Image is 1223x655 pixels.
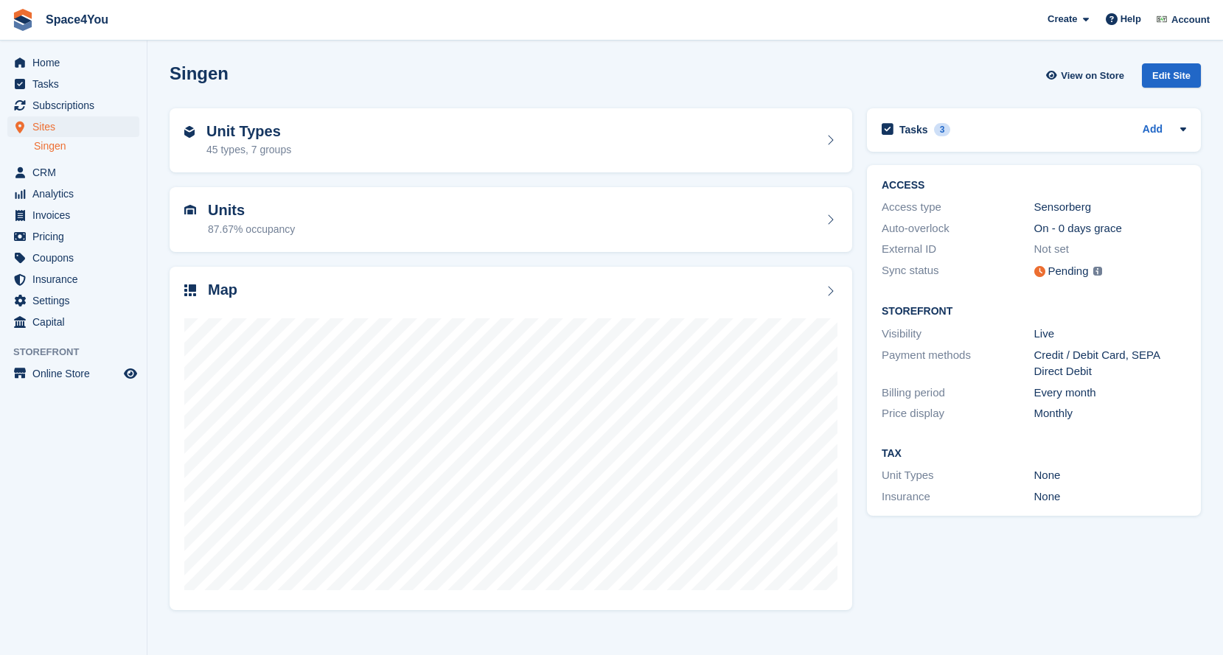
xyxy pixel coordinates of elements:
[882,448,1186,460] h2: Tax
[1044,63,1130,88] a: View on Store
[934,123,951,136] div: 3
[882,347,1034,380] div: Payment methods
[1034,488,1187,505] div: None
[1034,220,1187,237] div: On - 0 days grace
[1143,122,1163,139] a: Add
[170,63,229,83] h2: Singen
[12,9,34,31] img: stora-icon-8386f47178a22dfd0bd8f6a31ec36ba5ce8667c1dd55bd0f319d3a0aa187defe.svg
[1034,347,1187,380] div: Credit / Debit Card, SEPA Direct Debit
[40,7,114,32] a: Space4You
[7,269,139,290] a: menu
[208,202,295,219] h2: Units
[7,95,139,116] a: menu
[1034,385,1187,402] div: Every month
[882,385,1034,402] div: Billing period
[7,312,139,332] a: menu
[32,116,121,137] span: Sites
[122,365,139,382] a: Preview store
[1171,13,1210,27] span: Account
[32,95,121,116] span: Subscriptions
[32,74,121,94] span: Tasks
[882,467,1034,484] div: Unit Types
[7,205,139,225] a: menu
[7,74,139,94] a: menu
[1034,241,1187,258] div: Not set
[7,290,139,311] a: menu
[32,205,121,225] span: Invoices
[32,248,121,268] span: Coupons
[184,205,196,215] img: unit-icn-7be61d7bf1b0ce9d3e12c5938cc71ed9869f7b940bace4675aadf7bd6d80202e.svg
[32,312,121,332] span: Capital
[208,222,295,237] div: 87.67% occupancy
[184,284,196,296] img: map-icn-33ee37083ee616e46c38cad1a60f524a97daa1e2b2c8c0bc3eb3415660979fc1.svg
[1154,12,1169,27] img: Finn-Kristof Kausch
[7,183,139,204] a: menu
[7,248,139,268] a: menu
[7,363,139,384] a: menu
[206,123,291,140] h2: Unit Types
[1121,12,1141,27] span: Help
[882,326,1034,343] div: Visibility
[882,306,1186,318] h2: Storefront
[1034,199,1187,216] div: Sensorberg
[7,116,139,137] a: menu
[882,241,1034,258] div: External ID
[1061,69,1124,83] span: View on Store
[1142,63,1201,94] a: Edit Site
[7,162,139,183] a: menu
[899,123,928,136] h2: Tasks
[7,226,139,247] a: menu
[34,139,139,153] a: Singen
[206,142,291,158] div: 45 types, 7 groups
[170,267,852,611] a: Map
[32,162,121,183] span: CRM
[882,405,1034,422] div: Price display
[32,52,121,73] span: Home
[882,220,1034,237] div: Auto-overlock
[170,108,852,173] a: Unit Types 45 types, 7 groups
[882,262,1034,281] div: Sync status
[7,52,139,73] a: menu
[184,126,195,138] img: unit-type-icn-2b2737a686de81e16bb02015468b77c625bbabd49415b5ef34ead5e3b44a266d.svg
[1048,263,1089,280] div: Pending
[13,345,147,360] span: Storefront
[208,281,237,298] h2: Map
[882,488,1034,505] div: Insurance
[32,363,121,384] span: Online Store
[32,269,121,290] span: Insurance
[1142,63,1201,88] div: Edit Site
[882,180,1186,192] h2: ACCESS
[32,290,121,311] span: Settings
[1048,12,1077,27] span: Create
[882,199,1034,216] div: Access type
[1093,267,1102,276] img: icon-info-grey-7440780725fd019a000dd9b08b2336e03edf1995a4989e88bcd33f0948082b44.svg
[1034,467,1187,484] div: None
[1034,326,1187,343] div: Live
[1034,405,1187,422] div: Monthly
[32,226,121,247] span: Pricing
[32,183,121,204] span: Analytics
[170,187,852,252] a: Units 87.67% occupancy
